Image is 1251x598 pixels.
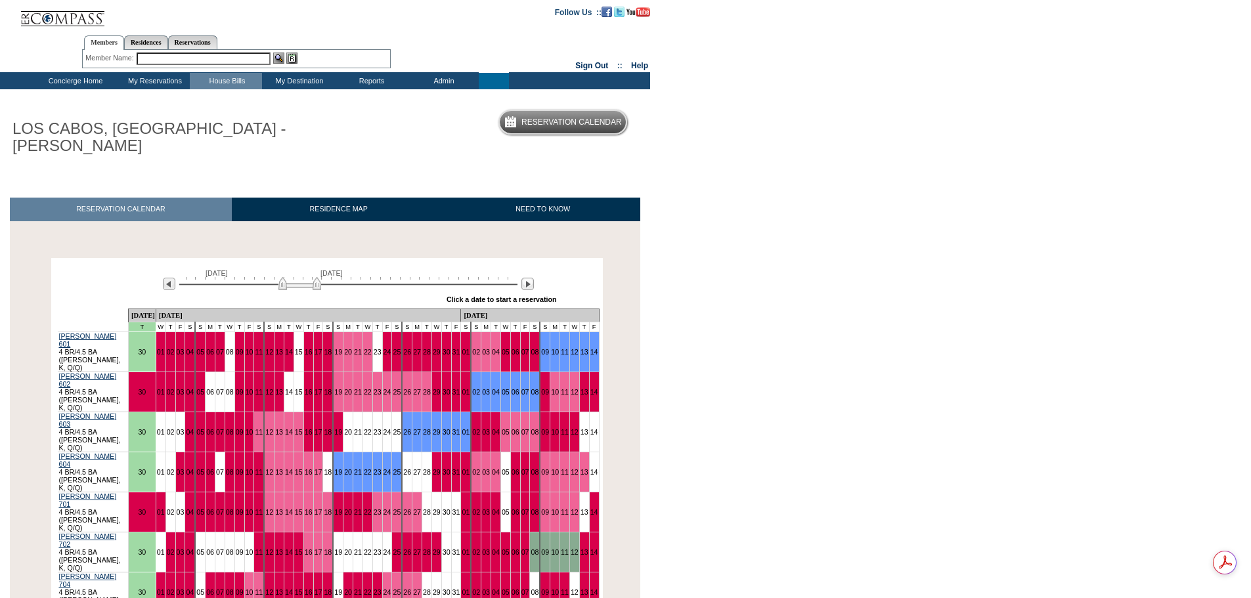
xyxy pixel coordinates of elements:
span: [DATE] [206,269,228,277]
a: 07 [216,348,224,356]
td: [DATE] [156,309,461,322]
a: 27 [413,508,421,516]
a: 08 [226,508,234,516]
a: 05 [502,428,510,436]
img: Next [521,278,534,290]
a: 11 [255,508,263,516]
a: Members [84,35,124,50]
a: 11 [255,348,263,356]
a: 10 [246,348,253,356]
a: 09 [236,428,244,436]
a: 25 [393,388,401,396]
a: 03 [482,548,490,556]
a: 22 [364,508,372,516]
a: 29 [433,388,441,396]
a: 18 [324,348,332,356]
a: 14 [285,588,293,596]
a: 29 [433,548,441,556]
img: Subscribe to our YouTube Channel [626,7,650,17]
a: 12 [265,588,273,596]
a: 18 [324,388,332,396]
a: 02 [472,388,480,396]
a: 01 [157,388,165,396]
a: 09 [236,468,244,476]
a: 01 [462,508,470,516]
a: 11 [255,588,263,596]
a: 12 [265,428,273,436]
a: 01 [157,508,165,516]
a: 26 [403,548,411,556]
a: 11 [561,388,569,396]
a: 20 [344,588,352,596]
a: 29 [433,348,441,356]
a: Residences [124,35,168,49]
a: 04 [492,508,500,516]
a: 11 [561,348,569,356]
a: 07 [521,468,529,476]
a: 01 [462,548,470,556]
a: 09 [236,508,244,516]
a: 01 [462,468,470,476]
a: 13 [275,468,283,476]
td: My Reservations [118,73,190,89]
a: 15 [295,548,303,556]
a: 04 [186,468,194,476]
span: :: [617,61,623,70]
a: 13 [275,548,283,556]
a: 12 [571,468,579,476]
a: 13 [275,348,283,356]
a: 08 [226,588,234,596]
a: 06 [512,428,519,436]
a: 02 [472,348,480,356]
h5: Reservation Calendar [521,118,622,127]
a: 03 [482,388,490,396]
a: 15 [295,508,303,516]
a: 01 [462,388,470,396]
a: 19 [334,468,342,476]
a: 02 [472,588,480,596]
a: 22 [364,388,372,396]
a: 19 [334,508,342,516]
a: 13 [581,468,588,476]
td: [DATE] [461,309,599,322]
td: House Bills [190,73,262,89]
a: 24 [384,468,391,476]
a: 08 [531,428,538,436]
a: 02 [472,508,480,516]
a: 07 [521,508,529,516]
a: 02 [472,468,480,476]
a: 08 [226,428,234,436]
a: 02 [167,588,175,596]
a: Help [631,61,648,70]
a: 24 [384,508,391,516]
a: 12 [571,388,579,396]
a: RESIDENCE MAP [232,198,446,221]
a: 31 [452,348,460,356]
a: 26 [403,508,411,516]
a: 23 [374,388,382,396]
a: 14 [590,548,598,556]
a: 25 [393,548,401,556]
td: Follow Us :: [555,7,602,17]
a: 04 [492,388,500,396]
a: 19 [334,428,342,436]
a: 14 [285,428,293,436]
a: 05 [196,428,204,436]
a: 15 [295,468,303,476]
a: 13 [581,588,588,596]
a: 03 [177,348,185,356]
a: 03 [482,588,490,596]
a: 01 [157,348,165,356]
a: 30 [443,348,450,356]
a: 03 [177,548,185,556]
a: 11 [561,428,569,436]
a: 11 [255,428,263,436]
a: 04 [186,348,194,356]
a: 22 [364,468,372,476]
a: 06 [512,548,519,556]
a: 01 [157,588,165,596]
a: 04 [186,388,194,396]
a: 08 [531,508,538,516]
a: 09 [541,468,549,476]
a: 26 [403,348,411,356]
